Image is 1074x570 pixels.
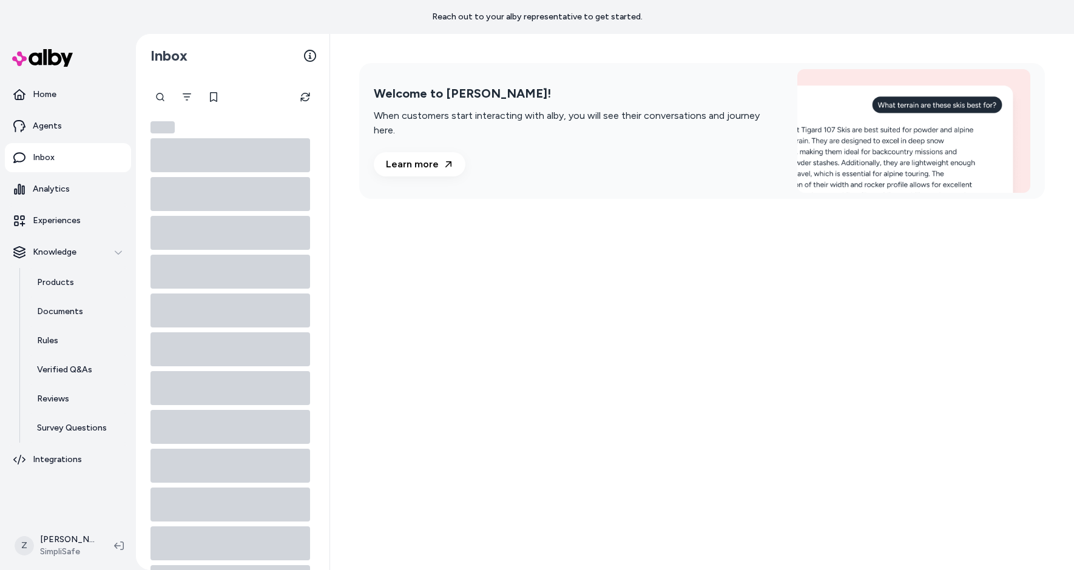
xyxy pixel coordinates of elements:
h2: Welcome to [PERSON_NAME]! [374,86,783,101]
a: Integrations [5,445,131,474]
a: Products [25,268,131,297]
p: Analytics [33,183,70,195]
a: Home [5,80,131,109]
button: Z[PERSON_NAME]SimpliSafe [7,526,104,565]
p: Survey Questions [37,422,107,434]
p: Verified Q&As [37,364,92,376]
p: Rules [37,335,58,347]
a: Reviews [25,384,131,414]
button: Knowledge [5,238,131,267]
p: Documents [37,306,83,318]
p: Knowledge [33,246,76,258]
p: [PERSON_NAME] [40,534,95,546]
a: Rules [25,326,131,355]
p: Experiences [33,215,81,227]
p: Integrations [33,454,82,466]
button: Filter [175,85,199,109]
a: Verified Q&As [25,355,131,384]
span: SimpliSafe [40,546,95,558]
p: Reviews [37,393,69,405]
a: Experiences [5,206,131,235]
button: Refresh [293,85,317,109]
p: Agents [33,120,62,132]
span: Z [15,536,34,555]
img: Welcome to alby! [797,69,1030,193]
a: Inbox [5,143,131,172]
p: Reach out to your alby representative to get started. [432,11,643,23]
p: Inbox [33,152,55,164]
a: Documents [25,297,131,326]
p: Products [37,277,74,289]
a: Learn more [374,152,465,176]
a: Survey Questions [25,414,131,443]
a: Agents [5,112,131,141]
a: Analytics [5,175,131,204]
p: Home [33,89,56,101]
img: alby Logo [12,49,73,67]
p: When customers start interacting with alby, you will see their conversations and journey here. [374,109,783,138]
h2: Inbox [150,47,187,65]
